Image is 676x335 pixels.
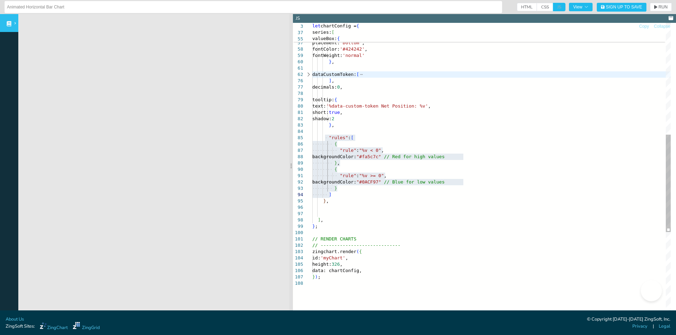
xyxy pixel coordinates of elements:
div: 102 [293,242,303,249]
span: short: [312,110,329,115]
span: placement: [312,40,340,45]
div: 85 [293,135,303,141]
span: { [334,97,337,102]
div: 57 [293,40,303,46]
div: 61 [293,65,303,71]
div: 83 [293,122,303,128]
span: "%v < 0" [359,148,381,153]
div: 107 [293,274,303,280]
span: '%data-custom-token Net Position: %v' [326,103,428,109]
div: 104 [293,255,303,261]
span: , [365,46,368,52]
iframe: Your browser does not support iframes. [18,14,289,317]
span: , [362,40,365,45]
span: data: chartConfig, [312,268,362,273]
span: chartConfig = [320,23,356,28]
span: true [329,110,340,115]
span: { [334,141,337,147]
div: 108 [293,280,303,286]
span: tooltip: [312,97,334,102]
span: 326 [332,262,340,267]
span: zingchart.render [312,249,356,254]
span: ( [356,249,359,254]
span: , [340,262,343,267]
span: HTML [517,3,537,11]
span: } [312,224,315,229]
div: 93 [293,185,303,192]
button: View [569,3,593,11]
span: 55 [293,36,303,42]
span: { [356,23,359,28]
div: 100 [293,230,303,236]
span: , [345,255,348,260]
div: 101 [293,236,303,242]
div: 80 [293,103,303,109]
div: 60 [293,59,303,65]
span: // Red for high values [384,154,445,159]
span: View [573,5,588,9]
div: 86 [293,141,303,147]
span: // ----------------------------- [312,243,400,248]
span: "%v >= 0" [359,173,384,178]
span: , [326,198,329,204]
span: [ [351,135,354,140]
div: 91 [293,173,303,179]
span: shadow: [312,116,332,121]
span: 'bottom' [340,40,362,45]
div: checkbox-group [517,3,565,11]
span: { [359,249,362,254]
span: , [381,148,384,153]
a: ZingGrid [73,322,100,331]
span: height: [312,262,332,267]
span: valueBox: [312,36,337,41]
div: © Copyright [DATE]-[DATE] ZingSoft, Inc. [587,316,670,323]
a: Legal [659,323,670,330]
span: dataCustomToken: [312,72,356,77]
div: 78 [293,90,303,97]
div: 92 [293,179,303,185]
span: text: [312,103,326,109]
div: 79 [293,97,303,103]
span: | [653,323,654,330]
span: : [356,148,359,153]
span: 0 [337,84,340,90]
span: { [337,36,340,41]
span: , [340,110,343,115]
div: 99 [293,223,303,230]
span: } [334,186,337,191]
span: 'myChart' [320,255,345,260]
span: "#fa5c7c" [356,154,381,159]
span: } [329,122,332,128]
div: 96 [293,204,303,211]
div: 84 [293,128,303,135]
div: 88 [293,154,303,160]
div: 89 [293,160,303,166]
span: , [320,217,323,223]
div: 59 [293,52,303,59]
span: decimals: [312,84,337,90]
div: 62 [293,71,303,78]
a: ZingChart [40,322,68,331]
div: 87 [293,147,303,154]
span: } [323,198,326,204]
span: RUN [658,5,668,9]
span: backgroundColor: [312,154,356,159]
span: ] [318,217,321,223]
span: , [337,160,340,166]
button: Collapse [653,23,671,30]
span: } [312,274,315,279]
div: 90 [293,166,303,173]
span: fontColor: [312,46,340,52]
div: 58 [293,46,303,52]
div: 94 [293,192,303,198]
div: 98 [293,217,303,223]
span: , [332,59,334,64]
span: , [428,103,431,109]
span: ; [318,274,321,279]
input: Untitled Demo [7,1,500,13]
span: '#424242' [340,46,364,52]
span: // RENDER CHARTS [312,236,356,241]
span: } [334,160,337,166]
span: 'normal' [343,53,365,58]
span: "rules" [329,135,348,140]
